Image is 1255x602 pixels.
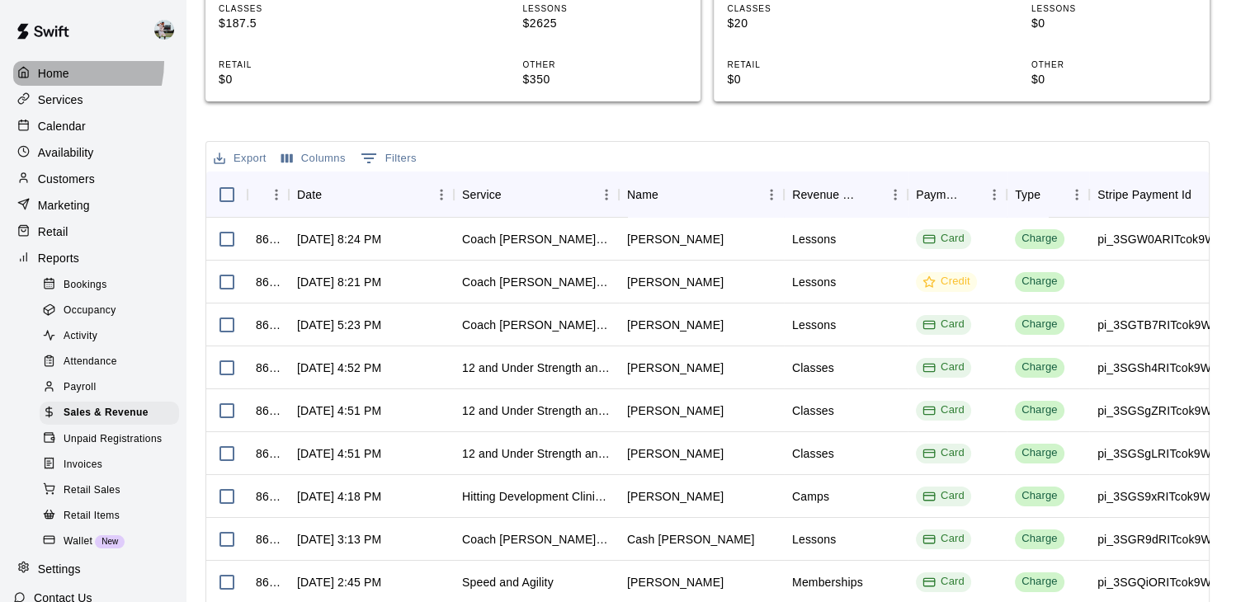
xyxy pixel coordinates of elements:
[454,172,619,218] div: Service
[256,231,281,247] div: 865685
[627,445,724,462] div: Shawna Kinser
[297,488,381,505] div: Oct 9, 2025, 4:18 PM
[1021,531,1058,547] div: Charge
[462,488,611,505] div: Hitting Development Clinic 10-12 Year Old
[64,508,120,524] span: Retail Items
[13,87,172,112] a: Services
[627,274,724,290] div: Brenden Anderson
[594,182,619,207] button: Menu
[1031,2,1196,15] p: LESSONS
[792,172,860,218] div: Revenue Category
[40,479,179,502] div: Retail Sales
[502,183,525,206] button: Sort
[13,557,172,581] a: Settings
[297,317,381,333] div: Oct 9, 2025, 5:23 PM
[1021,317,1058,332] div: Charge
[297,172,322,218] div: Date
[922,274,970,289] div: Credit
[38,171,95,187] p: Customers
[38,65,69,82] p: Home
[40,350,186,375] a: Attendance
[522,71,687,88] p: $350
[1021,231,1058,247] div: Charge
[627,488,724,505] div: JC Hall
[462,317,611,333] div: Coach Hansen Pitching One on One
[219,2,384,15] p: CLASSES
[1064,182,1089,207] button: Menu
[792,445,834,462] div: Classes
[256,531,281,548] div: 864929
[627,531,754,548] div: Cash Stump
[727,59,892,71] p: RETAIL
[322,183,345,206] button: Sort
[13,140,172,165] a: Availability
[40,477,186,503] a: Retail Sales
[1191,183,1215,206] button: Sort
[64,457,102,473] span: Invoices
[13,114,172,139] div: Calendar
[462,574,554,590] div: Speed and Agility
[916,172,959,218] div: Payment Method
[151,13,186,46] div: Matt Hill
[922,531,965,547] div: Card
[627,402,724,419] div: Sydney Bale
[727,2,892,15] p: CLASSES
[297,531,381,548] div: Oct 9, 2025, 3:13 PM
[64,379,96,396] span: Payroll
[627,231,724,247] div: Brenden Anderson
[38,197,90,214] p: Marketing
[627,317,724,333] div: JC Hall
[40,350,179,374] div: Attendance
[883,182,908,207] button: Menu
[462,445,611,462] div: 12 and Under Strength and Conditioning September
[784,172,908,218] div: Revenue Category
[256,360,281,376] div: 865214
[40,452,186,477] a: Invoices
[38,92,83,108] p: Services
[40,324,186,350] a: Activity
[264,182,289,207] button: Menu
[922,488,965,504] div: Card
[1021,574,1058,590] div: Charge
[1015,172,1040,218] div: Type
[658,183,682,206] button: Sort
[40,401,186,426] a: Sales & Revenue
[792,574,863,590] div: Memberships
[219,71,384,88] p: $0
[40,376,179,399] div: Payroll
[522,15,687,32] p: $2625
[64,328,97,345] span: Activity
[64,534,92,550] span: Wallet
[40,454,179,477] div: Invoices
[13,219,172,244] div: Retail
[154,20,174,40] img: Matt Hill
[922,445,965,461] div: Card
[219,59,384,71] p: RETAIL
[38,144,94,161] p: Availability
[64,482,120,499] span: Retail Sales
[619,172,784,218] div: Name
[1021,488,1058,504] div: Charge
[908,172,1007,218] div: Payment Method
[289,172,454,218] div: Date
[462,172,502,218] div: Service
[727,15,892,32] p: $20
[462,274,611,290] div: Coach Hansen Pitching One on One
[64,354,117,370] span: Attendance
[356,145,421,172] button: Show filters
[40,428,179,451] div: Unpaid Registrations
[1097,172,1191,218] div: Stripe Payment Id
[297,445,381,462] div: Oct 9, 2025, 4:51 PM
[462,402,611,419] div: 12 and Under Strength and Conditioning September
[627,574,724,590] div: Eric Heideman
[219,15,384,32] p: $187.5
[462,360,611,376] div: 12 and Under Strength and Conditioning September
[64,277,107,294] span: Bookings
[40,503,186,529] a: Retail Items
[922,574,965,590] div: Card
[40,325,179,348] div: Activity
[13,167,172,191] div: Customers
[13,193,172,218] a: Marketing
[297,360,381,376] div: Oct 9, 2025, 4:52 PM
